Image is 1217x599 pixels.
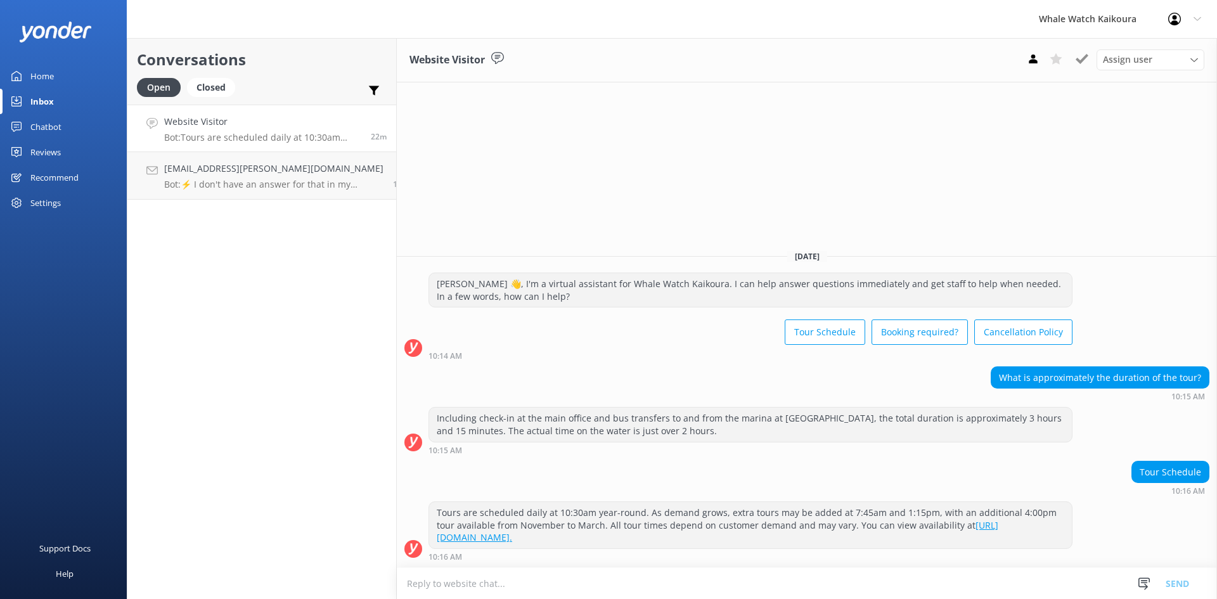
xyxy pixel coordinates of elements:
[429,408,1072,441] div: Including check-in at the main office and bus transfers to and from the marina at [GEOGRAPHIC_DAT...
[428,446,1072,454] div: Sep 14 2025 10:15am (UTC +12:00) Pacific/Auckland
[428,552,1072,561] div: Sep 14 2025 10:16am (UTC +12:00) Pacific/Auckland
[428,351,1072,360] div: Sep 14 2025 10:14am (UTC +12:00) Pacific/Auckland
[991,392,1209,401] div: Sep 14 2025 10:15am (UTC +12:00) Pacific/Auckland
[30,89,54,114] div: Inbox
[19,22,92,42] img: yonder-white-logo.png
[428,352,462,360] strong: 10:14 AM
[1132,461,1209,483] div: Tour Schedule
[1103,53,1152,67] span: Assign user
[409,52,485,68] h3: Website Visitor
[429,273,1072,307] div: [PERSON_NAME] 👋, I'm a virtual assistant for Whale Watch Kaikoura. I can help answer questions im...
[30,139,61,165] div: Reviews
[428,553,462,561] strong: 10:16 AM
[127,105,396,152] a: Website VisitorBot:Tours are scheduled daily at 10:30am year-round. As demand grows, extra tours ...
[30,114,61,139] div: Chatbot
[428,447,462,454] strong: 10:15 AM
[127,152,396,200] a: [EMAIL_ADDRESS][PERSON_NAME][DOMAIN_NAME]Bot:⚡ I don't have an answer for that in my knowledge ba...
[137,48,387,72] h2: Conversations
[1131,486,1209,495] div: Sep 14 2025 10:16am (UTC +12:00) Pacific/Auckland
[164,162,383,176] h4: [EMAIL_ADDRESS][PERSON_NAME][DOMAIN_NAME]
[1097,49,1204,70] div: Assign User
[974,319,1072,345] button: Cancellation Policy
[39,536,91,561] div: Support Docs
[164,132,361,143] p: Bot: Tours are scheduled daily at 10:30am year-round. As demand grows, extra tours may be added a...
[1171,487,1205,495] strong: 10:16 AM
[187,80,241,94] a: Closed
[872,319,968,345] button: Booking required?
[785,319,865,345] button: Tour Schedule
[164,179,383,190] p: Bot: ⚡ I don't have an answer for that in my knowledge base. Please try and rephrase your questio...
[393,179,407,190] span: Sep 13 2025 04:39pm (UTC +12:00) Pacific/Auckland
[371,131,387,142] span: Sep 14 2025 10:16am (UTC +12:00) Pacific/Auckland
[991,367,1209,389] div: What is approximately the duration of the tour?
[137,80,187,94] a: Open
[787,251,827,262] span: [DATE]
[429,502,1072,548] div: Tours are scheduled daily at 10:30am year-round. As demand grows, extra tours may be added at 7:4...
[30,63,54,89] div: Home
[1171,393,1205,401] strong: 10:15 AM
[56,561,74,586] div: Help
[30,165,79,190] div: Recommend
[30,190,61,216] div: Settings
[164,115,361,129] h4: Website Visitor
[187,78,235,97] div: Closed
[437,519,998,544] a: [URL][DOMAIN_NAME].
[137,78,181,97] div: Open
